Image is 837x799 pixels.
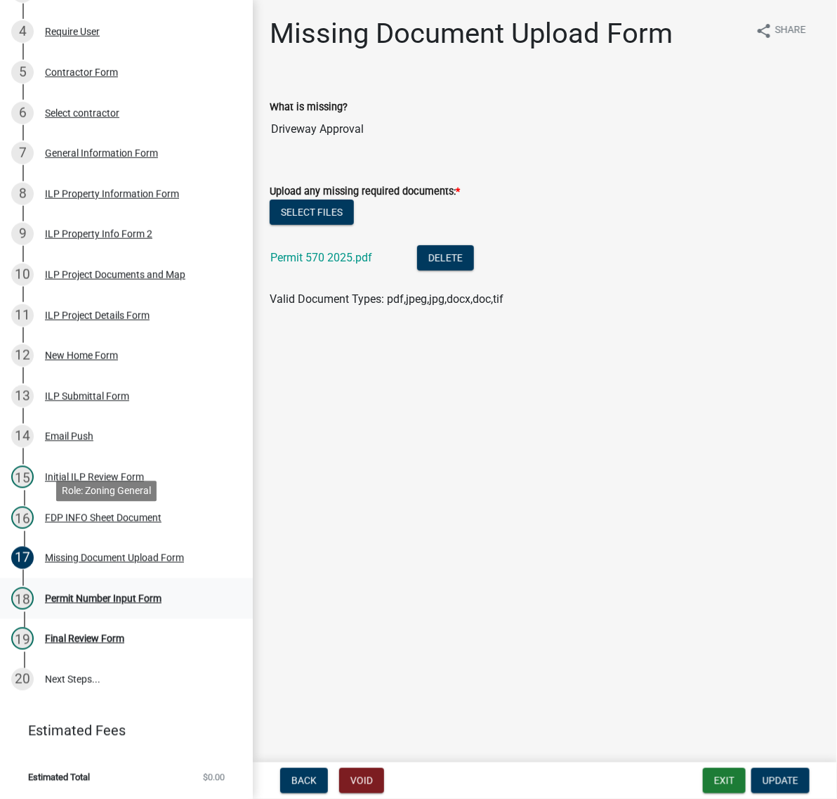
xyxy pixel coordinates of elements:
button: Back [280,768,328,793]
span: Valid Document Types: pdf,jpeg,jpg,docx,doc,tif [270,292,503,306]
button: Void [339,768,384,793]
div: 5 [11,61,34,84]
h1: Missing Document Upload Form [270,17,673,51]
div: ILP Property Information Form [45,189,179,199]
wm-modal-confirm: Delete Document [417,252,474,266]
button: Exit [703,768,746,793]
span: $0.00 [203,773,225,782]
div: Initial ILP Review Form [45,472,144,482]
div: 7 [11,142,34,164]
div: Email Push [45,431,93,441]
div: Role: Zoning General [56,481,157,501]
div: 6 [11,102,34,124]
div: 18 [11,587,34,610]
div: 4 [11,20,34,43]
div: 15 [11,466,34,488]
button: shareShare [744,17,817,44]
a: Permit 570 2025.pdf [270,251,372,264]
label: What is missing? [270,103,348,112]
div: 13 [11,385,34,408]
div: Select contractor [45,108,119,118]
div: 9 [11,223,34,245]
div: 14 [11,425,34,448]
div: Missing Document Upload Form [45,553,184,563]
div: ILP Submittal Form [45,391,129,401]
div: 8 [11,183,34,205]
button: Update [751,768,810,793]
a: Estimated Fees [11,717,230,745]
div: Contractor Form [45,67,118,77]
i: share [756,22,772,39]
button: Select files [270,200,354,225]
button: Delete [417,245,474,271]
label: Upload any missing required documents: [270,187,460,197]
span: Share [775,22,806,39]
div: 17 [11,547,34,569]
div: ILP Property Info Form 2 [45,229,152,239]
div: 10 [11,264,34,286]
div: New Home Form [45,351,118,360]
div: FDP INFO Sheet Document [45,513,162,523]
div: Final Review Form [45,634,124,644]
div: General Information Form [45,148,158,158]
span: Back [291,775,317,786]
div: 11 [11,304,34,327]
div: Permit Number Input Form [45,594,162,604]
div: 20 [11,668,34,691]
span: Update [763,775,798,786]
div: 19 [11,628,34,650]
div: ILP Project Documents and Map [45,270,185,280]
span: Estimated Total [28,773,90,782]
div: Require User [45,27,100,37]
div: ILP Project Details Form [45,311,150,320]
div: 16 [11,507,34,529]
div: 12 [11,344,34,367]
